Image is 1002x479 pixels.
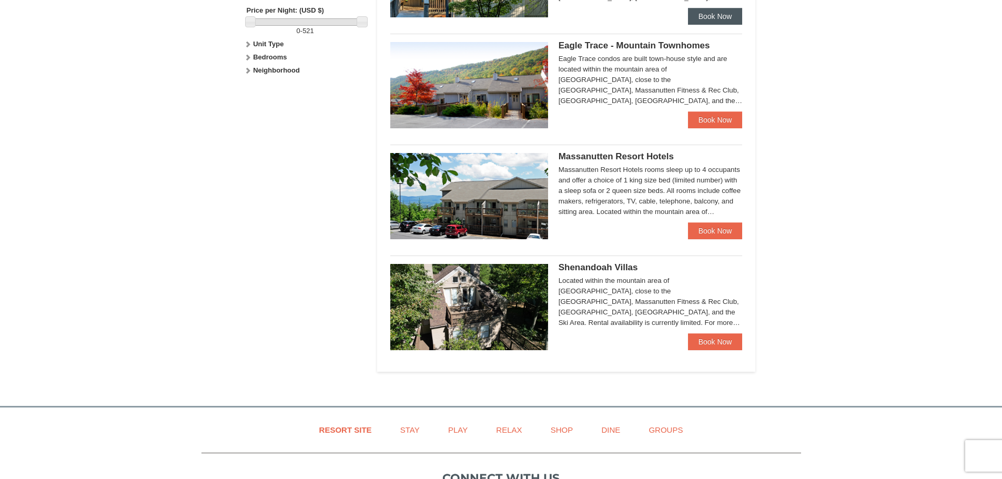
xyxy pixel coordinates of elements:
img: 19219026-1-e3b4ac8e.jpg [390,153,548,239]
div: Eagle Trace condos are built town-house style and are located within the mountain area of [GEOGRA... [559,54,743,106]
a: Stay [387,418,433,442]
a: Relax [483,418,535,442]
a: Groups [635,418,696,442]
span: Eagle Trace - Mountain Townhomes [559,40,710,50]
a: Shop [538,418,586,442]
a: Dine [588,418,633,442]
span: 521 [302,27,314,35]
a: Book Now [688,222,743,239]
img: 19218983-1-9b289e55.jpg [390,42,548,128]
a: Book Now [688,8,743,25]
strong: Unit Type [253,40,284,48]
strong: Price per Night: (USD $) [247,6,324,14]
a: Book Now [688,111,743,128]
span: Shenandoah Villas [559,262,638,272]
label: - [247,26,364,36]
a: Book Now [688,333,743,350]
span: 0 [297,27,300,35]
span: Massanutten Resort Hotels [559,151,674,161]
a: Resort Site [306,418,385,442]
strong: Bedrooms [253,53,287,61]
div: Massanutten Resort Hotels rooms sleep up to 4 occupants and offer a choice of 1 king size bed (li... [559,165,743,217]
strong: Neighborhood [253,66,300,74]
a: Play [435,418,481,442]
div: Located within the mountain area of [GEOGRAPHIC_DATA], close to the [GEOGRAPHIC_DATA], Massanutte... [559,276,743,328]
img: 19219019-2-e70bf45f.jpg [390,264,548,350]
